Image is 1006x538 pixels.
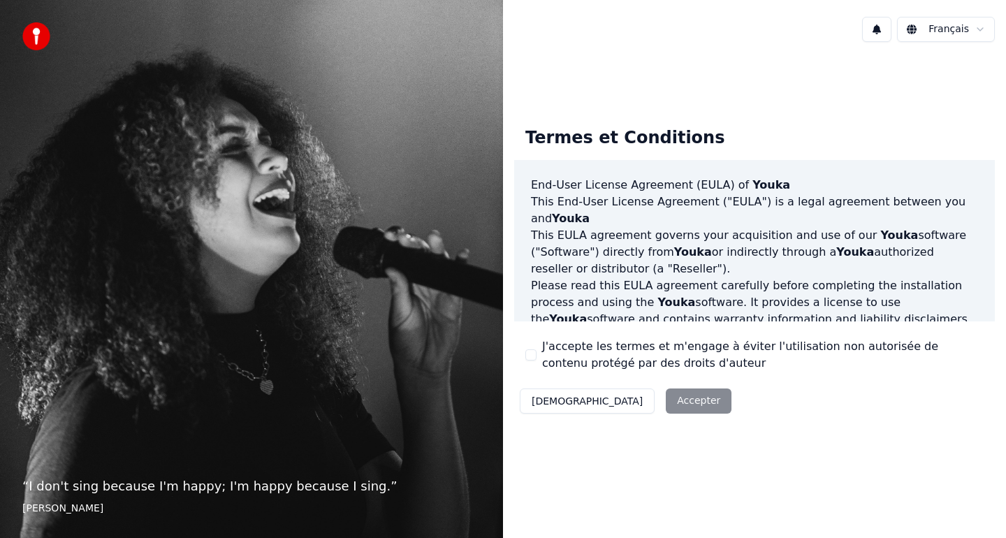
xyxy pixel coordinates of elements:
label: J'accepte les termes et m'engage à éviter l'utilisation non autorisée de contenu protégé par des ... [542,338,984,372]
img: youka [22,22,50,50]
span: Youka [674,245,712,259]
span: Youka [657,296,695,309]
footer: [PERSON_NAME] [22,502,481,516]
span: Youka [549,312,587,326]
p: This EULA agreement governs your acquisition and use of our software ("Software") directly from o... [531,227,978,277]
p: “ I don't sing because I'm happy; I'm happy because I sing. ” [22,477,481,496]
span: Youka [880,228,918,242]
span: Youka [552,212,590,225]
span: Youka [836,245,874,259]
span: Youka [752,178,790,191]
h3: End-User License Agreement (EULA) of [531,177,978,194]
div: Termes et Conditions [514,116,736,161]
button: [DEMOGRAPHIC_DATA] [520,388,655,414]
p: This End-User License Agreement ("EULA") is a legal agreement between you and [531,194,978,227]
p: Please read this EULA agreement carefully before completing the installation process and using th... [531,277,978,328]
